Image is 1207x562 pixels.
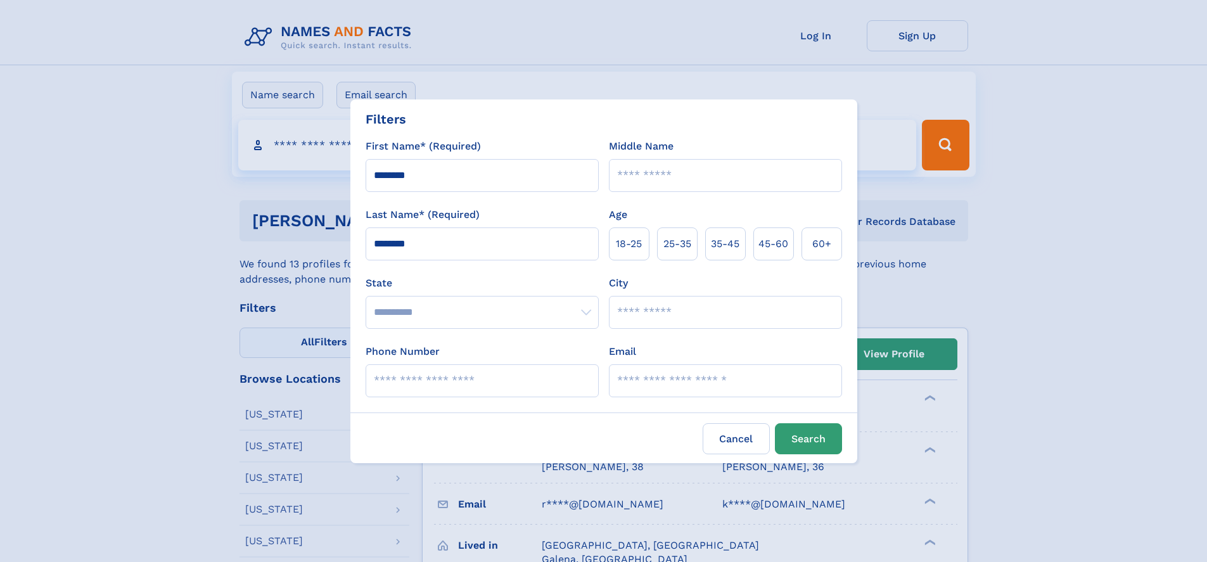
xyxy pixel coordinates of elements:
[366,344,440,359] label: Phone Number
[609,344,636,359] label: Email
[366,276,599,291] label: State
[609,276,628,291] label: City
[616,236,642,252] span: 18‑25
[609,139,674,154] label: Middle Name
[663,236,691,252] span: 25‑35
[366,110,406,129] div: Filters
[711,236,739,252] span: 35‑45
[366,207,480,222] label: Last Name* (Required)
[812,236,831,252] span: 60+
[366,139,481,154] label: First Name* (Required)
[703,423,770,454] label: Cancel
[775,423,842,454] button: Search
[609,207,627,222] label: Age
[758,236,788,252] span: 45‑60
